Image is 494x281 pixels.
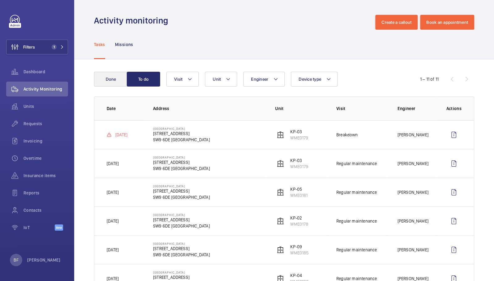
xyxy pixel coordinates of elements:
[153,155,210,159] p: [GEOGRAPHIC_DATA]
[94,15,172,26] h1: Activity monitoring
[375,15,418,30] button: Create a callout
[290,192,308,198] p: WME0181
[23,69,68,75] span: Dashboard
[107,247,119,253] p: [DATE]
[397,160,428,167] p: [PERSON_NAME]
[153,188,210,194] p: [STREET_ADDRESS]
[243,72,285,87] button: Engineer
[153,217,210,223] p: [STREET_ADDRESS]
[205,72,237,87] button: Unit
[397,218,428,224] p: [PERSON_NAME]
[23,86,68,92] span: Activity Monitoring
[336,247,377,253] p: Regular maintenance
[446,105,462,112] p: Actions
[107,105,143,112] p: Date
[23,121,68,127] span: Requests
[290,157,308,164] p: KP-03
[23,44,35,50] span: Filters
[290,250,309,256] p: WME0185
[336,189,377,195] p: Regular maintenance
[55,224,63,231] span: Beta
[420,15,474,30] button: Book an appointment
[23,207,68,213] span: Contacts
[153,165,210,172] p: SW9 6DE [GEOGRAPHIC_DATA]
[153,223,210,229] p: SW9 6DE [GEOGRAPHIC_DATA]
[291,72,338,87] button: Device type
[107,189,119,195] p: [DATE]
[290,164,308,170] p: WME0179
[251,77,268,82] span: Engineer
[166,72,199,87] button: Visit
[277,189,284,196] img: elevator.svg
[336,160,377,167] p: Regular maintenance
[153,274,210,280] p: [STREET_ADDRESS]
[94,72,127,87] button: Done
[290,272,309,279] p: KP-04
[397,189,428,195] p: [PERSON_NAME]
[336,105,388,112] p: Visit
[290,186,308,192] p: KP-05
[23,224,55,231] span: IoT
[23,190,68,196] span: Reports
[153,252,210,258] p: SW9 6DE [GEOGRAPHIC_DATA]
[6,40,68,54] button: Filters1
[397,247,428,253] p: [PERSON_NAME]
[277,160,284,167] img: elevator.svg
[290,135,308,141] p: WME0179
[52,45,57,49] span: 1
[94,41,105,48] p: Tasks
[107,218,119,224] p: [DATE]
[153,213,210,217] p: [GEOGRAPHIC_DATA]
[277,217,284,225] img: elevator.svg
[299,77,321,82] span: Device type
[23,155,68,161] span: Overtime
[14,257,18,263] p: BF
[153,159,210,165] p: [STREET_ADDRESS]
[420,76,439,82] div: 1 – 11 of 11
[115,41,133,48] p: Missions
[213,77,221,82] span: Unit
[153,130,210,137] p: [STREET_ADDRESS]
[153,127,210,130] p: [GEOGRAPHIC_DATA]
[153,184,210,188] p: [GEOGRAPHIC_DATA]
[107,160,119,167] p: [DATE]
[290,129,308,135] p: KP-03
[23,172,68,179] span: Insurance items
[127,72,160,87] button: To do
[27,257,61,263] p: [PERSON_NAME]
[153,194,210,200] p: SW9 6DE [GEOGRAPHIC_DATA]
[397,105,436,112] p: Engineer
[397,132,428,138] p: [PERSON_NAME]
[290,244,309,250] p: KP-09
[336,132,358,138] p: Breakdown
[23,103,68,109] span: Units
[277,131,284,138] img: elevator.svg
[153,137,210,143] p: SW9 6DE [GEOGRAPHIC_DATA]
[277,246,284,253] img: elevator.svg
[153,245,210,252] p: [STREET_ADDRESS]
[115,132,127,138] p: [DATE]
[23,138,68,144] span: Invoicing
[336,218,377,224] p: Regular maintenance
[290,221,308,227] p: WME0178
[275,105,326,112] p: Unit
[174,77,182,82] span: Visit
[153,242,210,245] p: [GEOGRAPHIC_DATA]
[153,270,210,274] p: [GEOGRAPHIC_DATA]
[153,105,265,112] p: Address
[290,215,308,221] p: KP-02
